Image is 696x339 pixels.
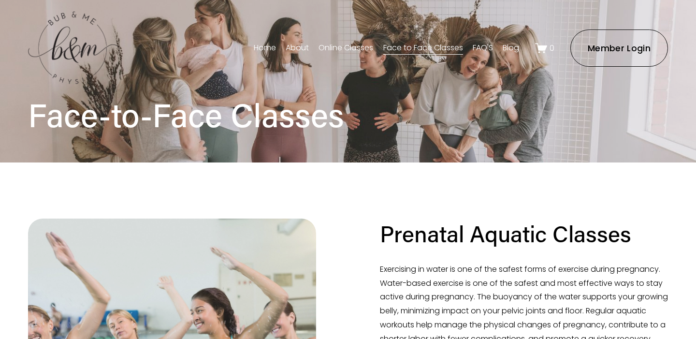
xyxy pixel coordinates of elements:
[503,40,519,56] a: Blog
[383,40,463,56] a: Face to Face Classes
[319,40,373,56] a: Online Classes
[28,94,348,135] h1: Face-to-Face Classes
[570,29,668,67] a: Member Login
[535,42,554,54] a: 0
[28,11,120,86] img: bubandme
[473,40,493,56] a: FAQ'S
[550,43,554,54] span: 0
[286,40,309,56] a: About
[254,40,276,56] a: Home
[380,219,631,248] h2: Prenatal Aquatic Classes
